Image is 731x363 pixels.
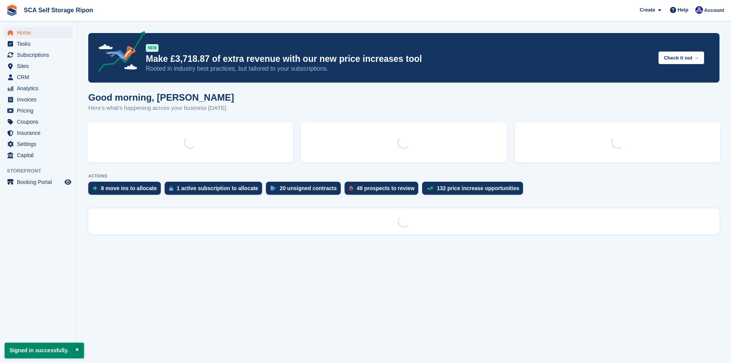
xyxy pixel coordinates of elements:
[21,4,96,17] a: SCA Self Storage Ripon
[704,7,724,14] span: Account
[93,186,97,191] img: move_ins_to_allocate_icon-fdf77a2bb77ea45bf5b3d319d69a93e2d87916cf1d5bf7949dd705db3b84f3ca.svg
[678,6,688,14] span: Help
[4,50,73,60] a: menu
[4,139,73,149] a: menu
[88,174,719,179] p: ACTIONS
[63,177,73,187] a: Preview store
[422,182,527,199] a: 132 price increase opportunities
[4,177,73,187] a: menu
[357,185,415,191] div: 49 prospects to review
[4,150,73,161] a: menu
[5,343,84,358] p: Signed in successfully.
[658,51,704,64] button: Check it out →
[17,116,63,127] span: Coupons
[146,53,652,65] p: Make £3,718.87 of extra revenue with our new price increases tool
[427,187,433,190] img: price_increase_opportunities-93ffe204e8149a01c8c9dc8f82e8f89637d9d84a8eef4429ea346261dce0b2c0.svg
[17,50,63,60] span: Subscriptions
[6,5,18,16] img: stora-icon-8386f47178a22dfd0bd8f6a31ec36ba5ce8667c1dd55bd0f319d3a0aa187defe.svg
[349,186,353,191] img: prospect-51fa495bee0391a8d652442698ab0144808aea92771e9ea1ae160a38d050c398.svg
[640,6,655,14] span: Create
[17,27,63,38] span: Home
[165,182,266,199] a: 1 active subscription to allocate
[271,186,276,191] img: contract_signature_icon-13c848040528278c33f63329250d36e43548de30e8caae1d1a13099fd9432cc5.svg
[88,104,234,113] p: Here's what's happening across your business [DATE]
[17,139,63,149] span: Settings
[88,92,234,103] h1: Good morning, [PERSON_NAME]
[4,61,73,71] a: menu
[88,182,165,199] a: 8 move ins to allocate
[280,185,337,191] div: 20 unsigned contracts
[4,38,73,49] a: menu
[146,44,158,52] div: NEW
[169,186,173,191] img: active_subscription_to_allocate_icon-d502201f5373d7db506a760aba3b589e785aa758c864c3986d89f69b8ff3...
[7,167,76,175] span: Storefront
[17,72,63,83] span: CRM
[17,105,63,116] span: Pricing
[4,116,73,127] a: menu
[177,185,258,191] div: 1 active subscription to allocate
[266,182,345,199] a: 20 unsigned contracts
[695,6,703,14] img: Sarah Race
[4,83,73,94] a: menu
[17,94,63,105] span: Invoices
[4,128,73,138] a: menu
[4,27,73,38] a: menu
[146,65,652,73] p: Rooted in industry best practices, but tailored to your subscriptions.
[4,105,73,116] a: menu
[4,94,73,105] a: menu
[17,177,63,187] span: Booking Portal
[92,31,145,75] img: price-adjustments-announcement-icon-8257ccfd72463d97f412b2fc003d46551f7dbcb40ab6d574587a9cd5c0d94...
[4,72,73,83] a: menu
[17,38,63,49] span: Tasks
[437,185,519,191] div: 132 price increase opportunities
[17,83,63,94] span: Analytics
[345,182,422,199] a: 49 prospects to review
[17,61,63,71] span: Sites
[17,128,63,138] span: Insurance
[17,150,63,161] span: Capital
[101,185,157,191] div: 8 move ins to allocate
